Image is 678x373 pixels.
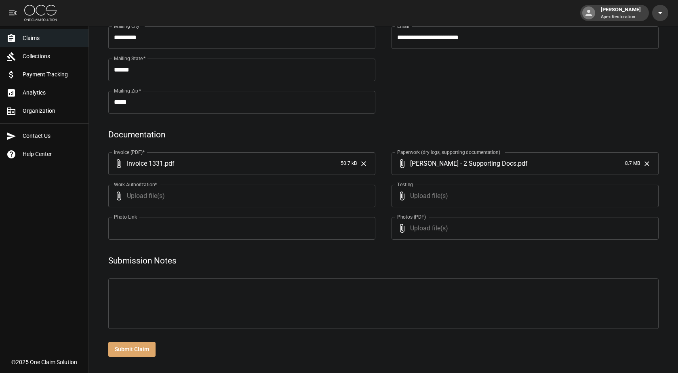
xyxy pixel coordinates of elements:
label: Mailing Zip [114,87,141,94]
img: ocs-logo-white-transparent.png [24,5,57,21]
span: Upload file(s) [410,185,637,207]
span: Upload file(s) [127,185,354,207]
div: © 2025 One Claim Solution [11,358,77,366]
span: 50.7 kB [341,160,357,168]
label: Invoice (PDF)* [114,149,145,156]
span: 8.7 MB [625,160,640,168]
button: Clear [641,158,653,170]
span: . pdf [163,159,175,168]
span: Contact Us [23,132,82,140]
label: Work Authorization* [114,181,157,188]
span: Upload file(s) [410,217,637,240]
label: Photos (PDF) [397,213,426,220]
p: Apex Restoration [601,14,641,21]
span: Help Center [23,150,82,158]
label: Photo Link [114,213,137,220]
label: Email [397,23,409,30]
span: [PERSON_NAME] - 2 Supporting Docs [410,159,516,168]
span: Analytics [23,89,82,97]
label: Mailing State [114,55,145,62]
label: Paperwork (dry logs, supporting documentation) [397,149,500,156]
label: Testing [397,181,413,188]
span: . pdf [516,159,528,168]
span: Organization [23,107,82,115]
span: Invoice 1331 [127,159,163,168]
button: Clear [358,158,370,170]
span: Collections [23,52,82,61]
button: Submit Claim [108,342,156,357]
div: [PERSON_NAME] [598,6,644,20]
span: Claims [23,34,82,42]
label: Mailing City [114,23,143,30]
button: open drawer [5,5,21,21]
span: Payment Tracking [23,70,82,79]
